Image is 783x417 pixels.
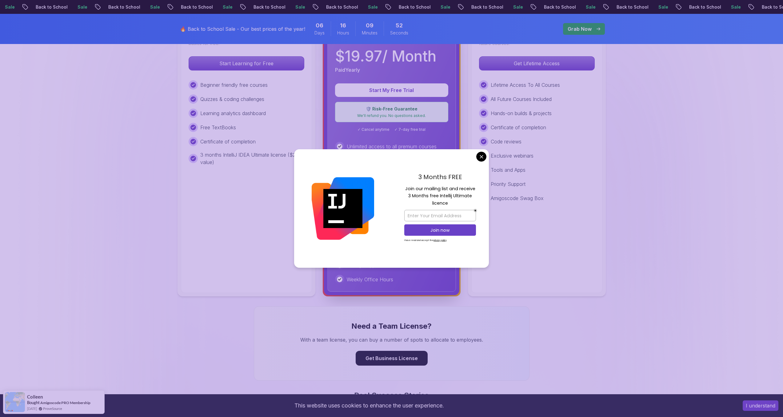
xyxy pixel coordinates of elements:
[491,110,552,117] p: Hands-on builds & projects
[581,4,601,10] p: Sale
[491,124,546,131] p: Certificate of completion
[27,406,37,411] span: [DATE]
[491,95,552,103] p: All Future Courses Included
[73,4,92,10] p: Sale
[321,4,363,10] p: Back to School
[31,4,73,10] p: Back to School
[249,4,290,10] p: Back to School
[726,4,746,10] p: Sale
[356,351,428,366] button: Get Business License
[40,400,90,405] a: Amigoscode PRO Membership
[145,4,165,10] p: Sale
[5,399,733,412] div: This website uses cookies to enhance the user experience.
[337,30,349,36] span: Hours
[200,151,304,166] p: 3 months IntelliJ IDEA Ultimate license ($249 value)
[347,276,393,283] p: Weekly Office Hours
[43,406,62,411] a: ProveSource
[743,400,778,411] button: Accept cookies
[491,152,533,159] p: Exclusive webinars
[362,30,378,36] span: Minutes
[394,4,436,10] p: Back to School
[176,4,218,10] p: Back to School
[200,81,268,89] p: Beginner friendly free courses
[288,336,495,343] p: With a team license, you can buy a number of spots to allocate to employees.
[356,355,428,361] a: Get Business License
[394,127,425,132] span: ✓ 7-day free trial
[479,57,594,70] p: Get Lifetime Access
[568,25,592,33] p: Grab Now
[342,86,441,94] p: Start My Free Trial
[180,25,305,33] p: 🔥 Back to School Sale - Our best prices of the year!
[684,4,726,10] p: Back to School
[479,56,595,70] button: Get Lifetime Access
[479,60,595,66] a: Get Lifetime Access
[358,127,390,132] span: ✓ Cancel anytime
[335,87,448,93] a: Start My Free Trial
[436,4,455,10] p: Sale
[347,143,437,150] p: Unlimited access to all premium courses
[491,194,544,202] p: Amigoscode Swag Box
[335,83,448,97] button: Start My Free Trial
[200,138,256,145] p: Certificate of completion
[396,21,403,30] span: 52 Seconds
[466,4,508,10] p: Back to School
[27,394,43,399] span: Colleen
[491,81,560,89] p: Lifetime Access To All Courses
[539,4,581,10] p: Back to School
[314,30,325,36] span: Days
[339,113,444,118] p: We'll refund you. No questions asked.
[491,180,525,188] p: Priority Support
[340,21,346,30] span: 16 Hours
[363,4,383,10] p: Sale
[189,60,304,66] a: Start Learning for Free
[390,30,408,36] span: Seconds
[200,95,264,103] p: Quizzes & coding challenges
[366,21,374,30] span: 9 Minutes
[189,57,304,70] p: Start Learning for Free
[612,4,653,10] p: Back to School
[200,124,236,131] p: Free TextBooks
[491,166,525,174] p: Tools and Apps
[508,4,528,10] p: Sale
[5,392,25,412] img: provesource social proof notification image
[218,4,238,10] p: Sale
[176,391,607,400] h3: Real Success Stories
[103,4,145,10] p: Back to School
[200,110,266,117] p: Learning analytics dashboard
[290,4,310,10] p: Sale
[653,4,673,10] p: Sale
[316,21,323,30] span: 6 Days
[491,138,521,145] p: Code reviews
[335,49,436,64] p: $ 19.97 / Month
[189,56,304,70] button: Start Learning for Free
[335,66,360,74] p: Paid Yearly
[27,400,40,405] span: Bought
[339,106,444,112] p: 🛡️ Risk-Free Guarantee
[269,321,514,331] h3: Need a Team License?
